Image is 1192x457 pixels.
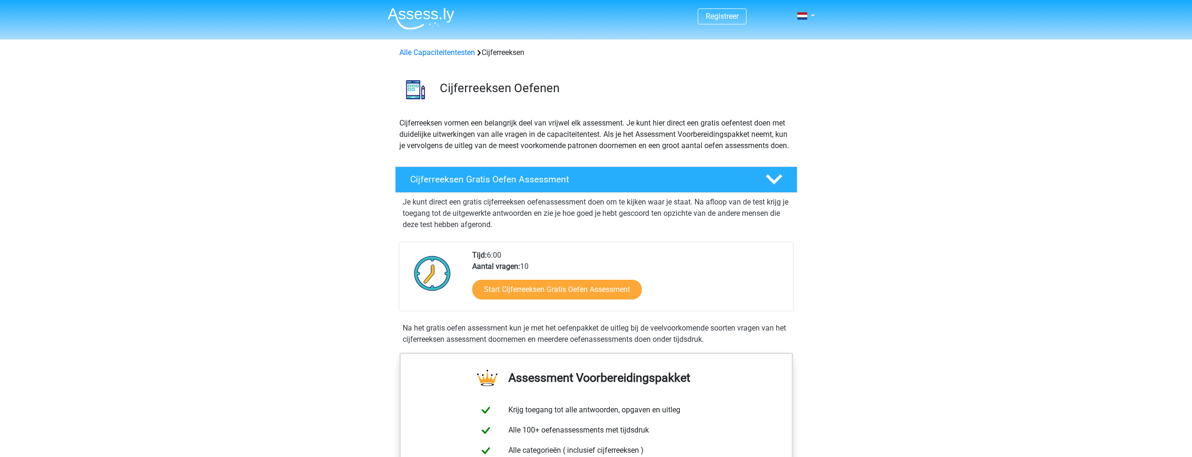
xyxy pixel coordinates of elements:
[403,197,790,230] p: Je kunt direct een gratis cijferreeksen oefenassessment doen om te kijken waar je staat. Na afloo...
[399,48,475,57] a: Alle Capaciteitentesten
[472,280,642,299] a: Start Cijferreeksen Gratis Oefen Assessment
[391,166,801,193] a: Cijferreeksen Gratis Oefen Assessment
[396,70,436,110] img: cijferreeksen
[440,81,790,95] h3: Cijferreeksen Oefenen
[396,47,797,58] div: Cijferreeksen
[399,118,793,151] p: Cijferreeksen vormen een belangrijk deel van vrijwel elk assessment. Je kunt hier direct een grat...
[465,250,793,311] div: 6:00 10
[409,250,456,297] img: Klok
[472,262,520,271] b: Aantal vragen:
[399,323,794,345] div: Na het gratis oefen assessment kun je met het oefenpakket de uitleg bij de veelvoorkomende soorte...
[410,174,750,185] h4: Cijferreeksen Gratis Oefen Assessment
[472,251,487,260] b: Tijd:
[706,12,739,21] a: Registreer
[388,8,454,30] img: Assessly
